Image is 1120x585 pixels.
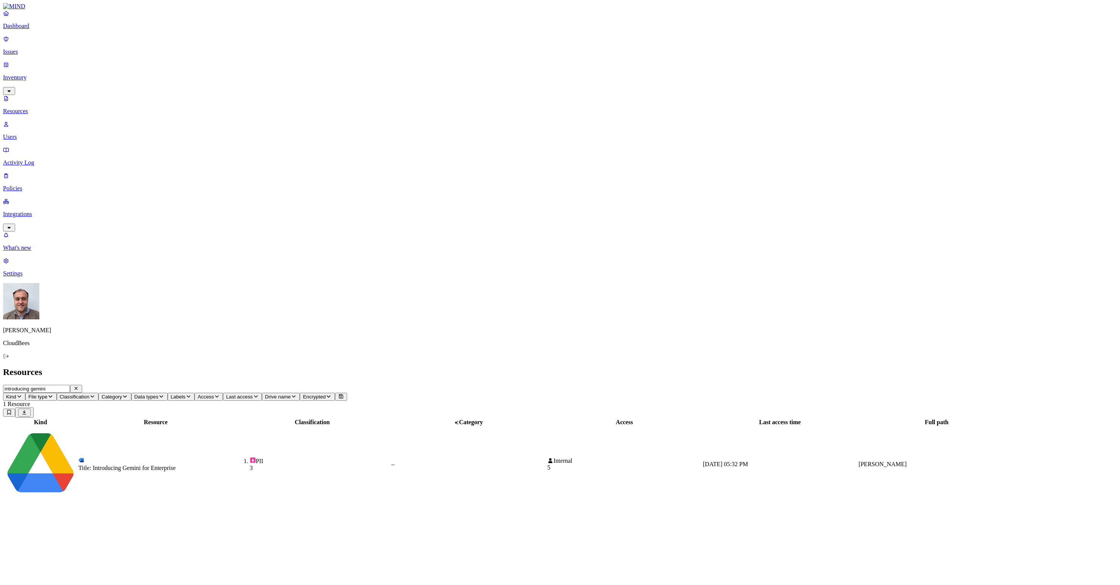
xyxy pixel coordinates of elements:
[3,172,1117,192] a: Policies
[60,394,90,400] span: Classification
[250,457,390,465] div: PII
[547,464,701,471] div: 5
[3,270,1117,277] p: Settings
[3,257,1117,277] a: Settings
[3,385,70,393] input: Search
[547,419,701,426] div: Access
[3,3,25,10] img: MIND
[459,419,483,425] span: Category
[3,108,1117,115] p: Resources
[78,465,233,471] div: Title: Introducing Gemini for Enterprise
[250,465,390,471] div: 3
[4,419,77,426] div: Kind
[858,419,1015,426] div: Full path
[3,36,1117,55] a: Issues
[3,23,1117,30] p: Dashboard
[3,134,1117,140] p: Users
[4,427,77,500] img: google-drive
[3,283,39,319] img: Filip Vlasic
[28,394,47,400] span: File type
[3,48,1117,55] p: Issues
[3,244,1117,251] p: What's new
[3,3,1117,10] a: MIND
[3,340,1117,347] p: CloudBees
[78,419,233,426] div: Resource
[3,185,1117,192] p: Policies
[391,461,394,467] span: –
[3,401,30,407] span: 1 Resource
[3,211,1117,218] p: Integrations
[3,10,1117,30] a: Dashboard
[3,367,1117,377] h2: Resources
[171,394,185,400] span: Labels
[858,461,1015,468] div: [PERSON_NAME]
[198,394,214,400] span: Access
[134,394,159,400] span: Data types
[3,61,1117,94] a: Inventory
[226,394,252,400] span: Last access
[250,457,256,463] img: pii
[265,394,291,400] span: Drive name
[3,232,1117,251] a: What's new
[303,394,326,400] span: Encrypted
[78,457,84,463] img: microsoft-word
[6,394,16,400] span: Kind
[3,327,1117,334] p: [PERSON_NAME]
[3,121,1117,140] a: Users
[3,146,1117,166] a: Activity Log
[3,95,1117,115] a: Resources
[703,419,857,426] div: Last access time
[3,159,1117,166] p: Activity Log
[703,461,748,467] span: [DATE] 05:32 PM
[547,457,701,464] div: Internal
[3,74,1117,81] p: Inventory
[235,419,390,426] div: Classification
[101,394,122,400] span: Category
[3,198,1117,230] a: Integrations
